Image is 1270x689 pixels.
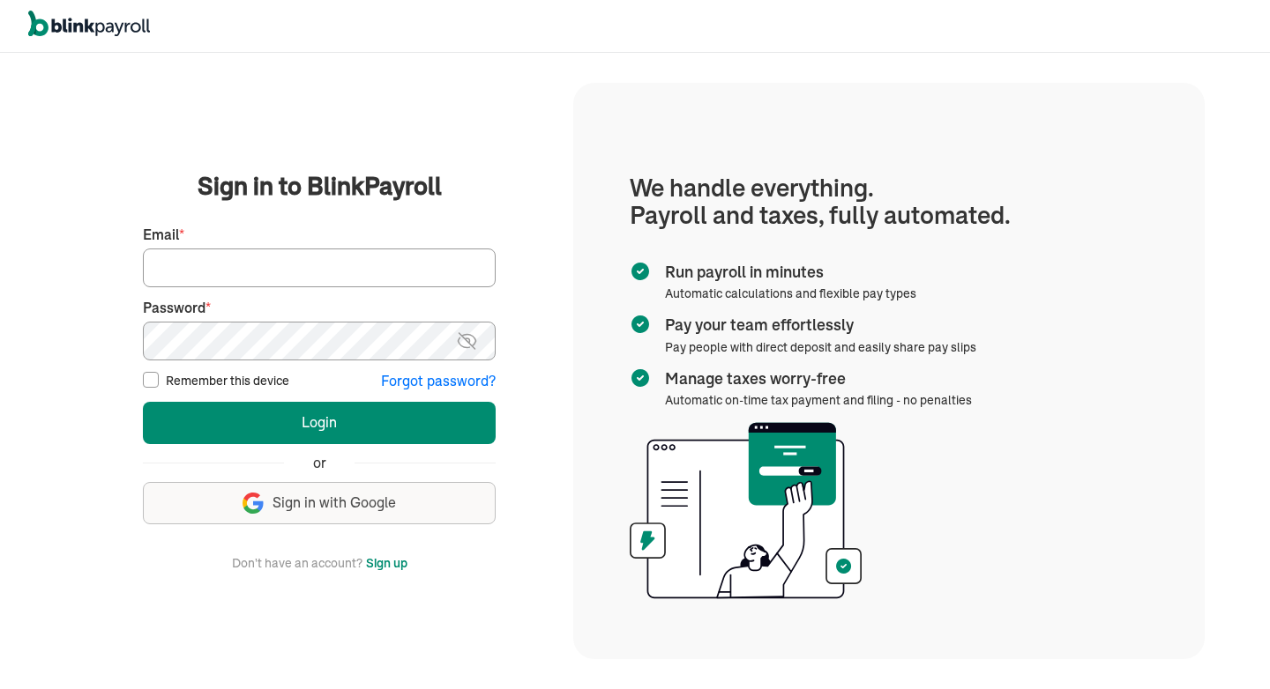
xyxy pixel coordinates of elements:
span: Run payroll in minutes [665,261,909,284]
img: checkmark [630,314,651,335]
span: Sign in to BlinkPayroll [198,168,442,204]
span: Pay your team effortlessly [665,314,969,337]
img: illustration [630,419,862,603]
img: checkmark [630,261,651,282]
button: Sign up [366,552,407,574]
span: Automatic calculations and flexible pay types [665,285,916,301]
button: Forgot password? [381,371,496,391]
img: google [243,493,264,514]
input: Your email address [143,248,496,287]
h1: We handle everything. Payroll and taxes, fully automated. [630,174,1148,229]
span: Manage taxes worry-free [665,367,965,390]
button: Login [143,402,496,444]
span: Sign in with Google [273,493,396,513]
span: Pay people with direct deposit and easily share pay slips [665,339,976,355]
span: Automatic on-time tax payment and filing - no penalties [665,392,972,408]
button: Sign in with Google [143,482,496,524]
span: or [313,453,326,473]
label: Password [143,298,496,318]
img: checkmark [630,367,651,389]
img: logo [28,11,150,37]
label: Email [143,225,496,245]
img: eye [456,330,478,352]
label: Remember this device [166,372,289,389]
span: Don't have an account? [232,552,362,574]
